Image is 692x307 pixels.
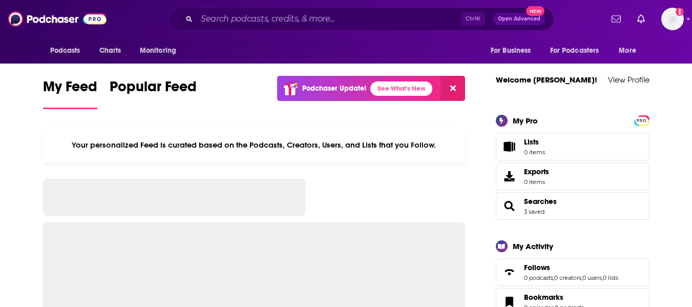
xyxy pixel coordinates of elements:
[499,139,520,154] span: Lists
[499,169,520,183] span: Exports
[43,78,97,101] span: My Feed
[169,7,554,31] div: Search podcasts, credits, & more...
[550,44,599,58] span: For Podcasters
[582,274,602,281] a: 0 users
[491,44,531,58] span: For Business
[636,117,648,125] span: PRO
[493,13,545,25] button: Open AdvancedNew
[498,16,540,22] span: Open Advanced
[661,8,684,30] span: Logged in as angelabellBL2024
[461,12,485,26] span: Ctrl K
[43,128,466,162] div: Your personalized Feed is curated based on the Podcasts, Creators, Users, and Lists that you Follow.
[499,265,520,279] a: Follows
[608,75,649,85] a: View Profile
[197,11,461,27] input: Search podcasts, credits, & more...
[110,78,197,101] span: Popular Feed
[554,274,581,281] a: 0 creators
[612,41,649,60] button: open menu
[499,199,520,213] a: Searches
[8,9,107,29] img: Podchaser - Follow, Share and Rate Podcasts
[484,41,544,60] button: open menu
[43,78,97,109] a: My Feed
[526,6,544,16] span: New
[50,44,80,58] span: Podcasts
[370,81,432,96] a: See What's New
[513,116,538,126] div: My Pro
[661,8,684,30] img: User Profile
[524,274,553,281] a: 0 podcasts
[513,241,553,251] div: My Activity
[43,41,94,60] button: open menu
[581,274,582,281] span: ,
[524,178,549,186] span: 0 items
[140,44,176,58] span: Monitoring
[99,44,121,58] span: Charts
[524,137,539,147] span: Lists
[524,208,544,215] a: 3 saved
[602,274,603,281] span: ,
[496,133,649,160] a: Lists
[524,293,563,302] span: Bookmarks
[93,41,128,60] a: Charts
[496,258,649,286] span: Follows
[524,263,550,272] span: Follows
[553,274,554,281] span: ,
[524,137,545,147] span: Lists
[496,192,649,220] span: Searches
[661,8,684,30] button: Show profile menu
[524,149,545,156] span: 0 items
[524,263,618,272] a: Follows
[496,162,649,190] a: Exports
[524,197,557,206] a: Searches
[607,10,625,28] a: Show notifications dropdown
[524,293,584,302] a: Bookmarks
[543,41,614,60] button: open menu
[496,75,597,85] a: Welcome [PERSON_NAME]!
[633,10,649,28] a: Show notifications dropdown
[524,167,549,176] span: Exports
[603,274,618,281] a: 0 lists
[133,41,190,60] button: open menu
[302,84,366,93] p: Podchaser Update!
[676,8,684,16] svg: Add a profile image
[619,44,636,58] span: More
[636,116,648,124] a: PRO
[110,78,197,109] a: Popular Feed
